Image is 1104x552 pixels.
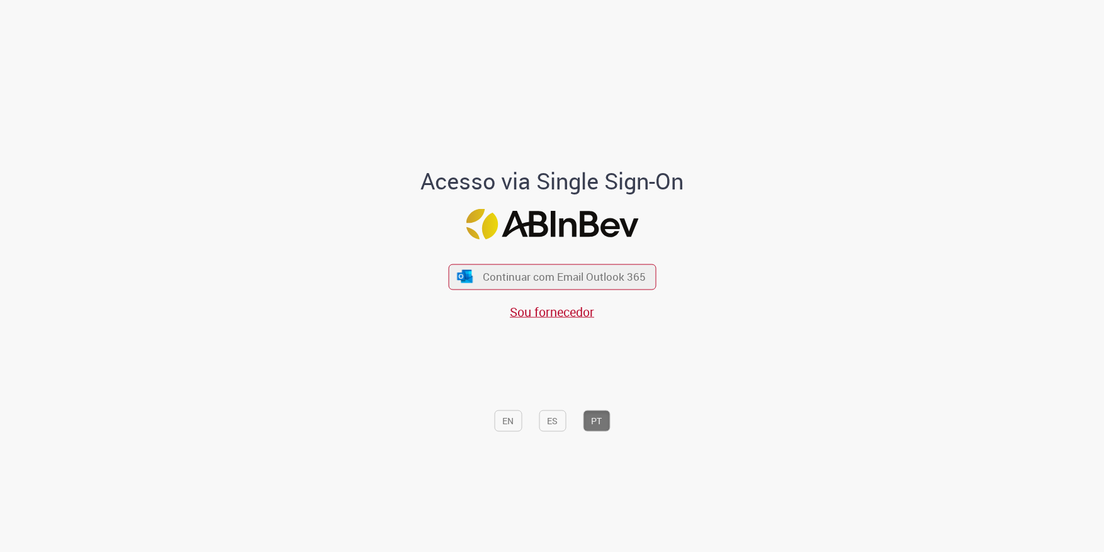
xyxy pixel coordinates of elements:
button: ícone Azure/Microsoft 360 Continuar com Email Outlook 365 [448,264,656,290]
img: Logo ABInBev [466,209,638,240]
span: Continuar com Email Outlook 365 [483,269,646,284]
button: ES [539,410,566,432]
a: Sou fornecedor [510,303,594,320]
h1: Acesso via Single Sign-On [378,169,727,194]
img: ícone Azure/Microsoft 360 [456,270,474,283]
button: PT [583,410,610,432]
button: EN [494,410,522,432]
